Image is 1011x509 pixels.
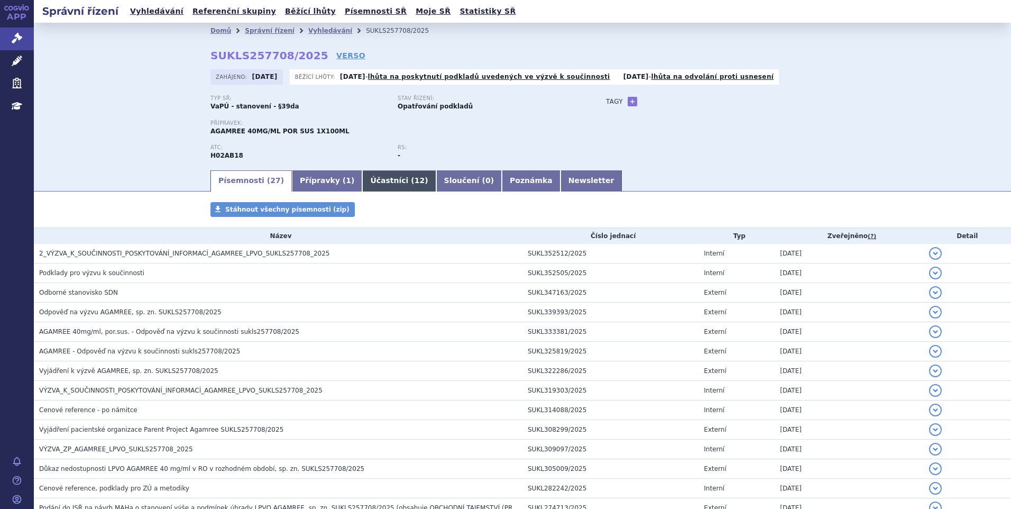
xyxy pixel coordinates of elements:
[522,283,698,303] td: SUKL347163/2025
[39,485,189,492] span: Cenové reference, podklady pro ZÚ a metodiky
[39,250,329,257] span: 2_VÝZVA_K_SOUČINNOSTI_POSKYTOVÁNÍ_INFORMACÍ_AGAMREE_LPVO_SUKLS257708_2025
[522,361,698,381] td: SUKL322286/2025
[929,462,942,475] button: detail
[398,95,574,102] p: Stav řízení:
[929,365,942,377] button: detail
[210,120,585,126] p: Přípravek:
[210,49,328,62] strong: SUKLS257708/2025
[704,406,724,414] span: Interní
[522,401,698,420] td: SUKL314088/2025
[398,152,400,159] strong: -
[456,4,519,19] a: Statistiky SŘ
[775,459,923,479] td: [DATE]
[704,485,724,492] span: Interní
[39,406,137,414] span: Cenové reference - po námitce
[522,322,698,342] td: SUKL333381/2025
[929,423,942,436] button: detail
[340,72,610,81] p: -
[775,322,923,342] td: [DATE]
[366,23,443,39] li: SUKLS257708/2025
[225,206,350,213] span: Stáhnout všechny písemnosti (zip)
[623,72,774,81] p: -
[210,27,231,34] a: Domů
[775,479,923,498] td: [DATE]
[704,269,724,277] span: Interní
[34,228,522,244] th: Název
[929,267,942,279] button: detail
[502,170,560,192] a: Poznámka
[39,289,118,296] span: Odborné stanovisko SDN
[398,103,473,110] strong: Opatřování podkladů
[929,325,942,338] button: detail
[929,306,942,319] button: detail
[929,482,942,495] button: detail
[398,144,574,151] p: RS:
[560,170,622,192] a: Newsletter
[216,72,249,81] span: Zahájeno:
[704,465,726,472] span: Externí
[39,269,144,277] span: Podklady pro výzvu k součinnosti
[210,170,292,192] a: Písemnosti (27)
[210,128,350,135] span: AGAMREE 40MG/ML POR SUS 1X100ML
[868,233,876,240] abbr: (?)
[929,384,942,397] button: detail
[775,303,923,322] td: [DATE]
[775,244,923,263] td: [DATE]
[929,247,942,260] button: detail
[210,152,243,159] strong: VAMOROLON
[436,170,502,192] a: Sloučení (0)
[39,387,323,394] span: VÝZVA_K_SOUČINNOSTI_POSKYTOVÁNÍ_INFORMACÍ_AGAMREE_LPVO_SUKLS257708_2025
[39,308,222,316] span: Odpověď na výzvu AGAMREE, sp. zn. SUKLS257708/2025
[522,263,698,283] td: SUKL352505/2025
[929,286,942,299] button: detail
[292,170,362,192] a: Přípravky (1)
[775,263,923,283] td: [DATE]
[606,95,623,108] h3: Tagy
[698,228,775,244] th: Typ
[270,176,280,185] span: 27
[929,443,942,456] button: detail
[628,97,637,106] a: +
[39,446,193,453] span: VÝZVA_ZP_AGAMREE_LPVO_SUKLS257708_2025
[704,348,726,355] span: Externí
[522,440,698,459] td: SUKL309097/2025
[924,228,1011,244] th: Detail
[651,73,774,80] a: lhůta na odvolání proti usnesení
[704,250,724,257] span: Interní
[39,367,218,375] span: Vyjádření k výzvě AGAMREE, sp. zn. SUKLS257708/2025
[415,176,425,185] span: 12
[210,144,387,151] p: ATC:
[295,72,337,81] span: Běžící lhůty:
[775,342,923,361] td: [DATE]
[775,283,923,303] td: [DATE]
[368,73,610,80] a: lhůta na poskytnutí podkladů uvedených ve výzvě k součinnosti
[704,446,724,453] span: Interní
[775,420,923,440] td: [DATE]
[342,4,410,19] a: Písemnosti SŘ
[362,170,436,192] a: Účastníci (12)
[346,176,351,185] span: 1
[282,4,339,19] a: Běžící lhůty
[336,50,365,61] a: VERSO
[522,228,698,244] th: Číslo jednací
[775,440,923,459] td: [DATE]
[39,426,283,433] span: Vyjádření pacientské organizace Parent Project Agamree SUKLS257708/2025
[210,103,299,110] strong: VaPÚ - stanovení - §39da
[340,73,365,80] strong: [DATE]
[34,4,127,19] h2: Správní řízení
[929,345,942,358] button: detail
[704,426,726,433] span: Externí
[704,328,726,335] span: Externí
[522,244,698,263] td: SUKL352512/2025
[704,308,726,316] span: Externí
[252,73,278,80] strong: [DATE]
[775,361,923,381] td: [DATE]
[210,95,387,102] p: Typ SŘ:
[775,381,923,401] td: [DATE]
[210,202,355,217] a: Stáhnout všechny písemnosti (zip)
[704,387,724,394] span: Interní
[704,289,726,296] span: Externí
[39,328,299,335] span: AGAMREE 40mg/ml, por.sus. - Odpověď na výzvu k součinnosti sukls257708/2025
[39,465,364,472] span: Důkaz nedostupnosti LPVO AGAMREE 40 mg/ml v RO v rozhodném období, sp. zn. SUKLS257708/2025
[623,73,649,80] strong: [DATE]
